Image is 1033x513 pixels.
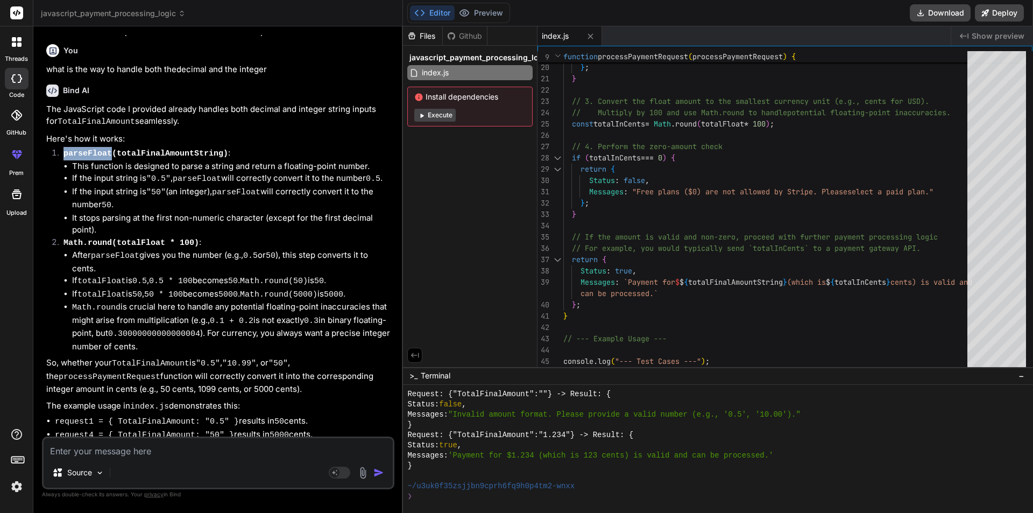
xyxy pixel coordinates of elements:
[826,277,830,287] span: $
[95,468,104,477] img: Pick Models
[108,329,200,339] code: 0.30000000000000004
[581,62,585,72] span: }
[684,277,688,287] span: {
[537,333,549,345] div: 43
[537,209,549,220] div: 33
[72,301,392,353] li: is crucial here to handle any potential floating-point inaccuracies that might arise from multipl...
[572,119,593,129] span: const
[658,153,662,163] span: 0
[766,119,770,129] span: )
[72,172,392,186] li: If the input string is , will correctly convert it to the number .
[222,359,256,368] code: "10.99"
[72,186,392,212] li: If the input string is (an integer), will correctly convert it to the number .
[240,277,308,286] code: Math.round(50)
[593,119,645,129] span: totalInCents
[9,168,24,178] label: prem
[671,153,675,163] span: {
[624,175,645,185] span: false
[537,52,549,63] span: 9
[576,300,581,310] span: ;
[972,31,1024,41] span: Show preview
[373,467,384,478] img: icon
[572,96,787,106] span: // 3. Convert the float amount to the smallest cur
[688,52,692,61] span: (
[537,243,549,254] div: 36
[314,277,324,286] code: 50
[149,277,193,286] code: 0.5 * 100
[572,142,723,151] span: // 4. Perform the zero-amount check
[641,153,654,163] span: ===
[598,356,611,366] span: log
[407,440,439,451] span: Status:
[589,187,624,196] span: Messages
[228,277,238,286] code: 50
[537,322,549,333] div: 42
[550,164,564,175] div: Click to collapse the range.
[102,201,111,210] code: 50
[688,277,783,287] span: totalFinalAmountString
[407,451,448,461] span: Messages:
[55,431,234,440] code: request4 = { TotalFinalAmount: "50" }
[692,52,783,61] span: processPaymentRequest
[409,52,550,63] span: javascript_payment_processing_logic
[63,238,199,248] code: Math.round(totalFloat * 100)
[91,251,139,261] code: parseFloat
[270,431,289,440] code: 5000
[537,130,549,141] div: 26
[448,410,801,420] span: "Invalid amount format. Please provide a valid number (e.g., '0.5', '10.00')."
[632,266,636,276] span: ,
[787,108,951,117] span: potential floating-point inaccuracies.
[357,467,369,479] img: attachment
[550,152,564,164] div: Click to collapse the range.
[537,356,549,367] div: 45
[196,359,220,368] code: "0.5"
[581,266,606,276] span: Status
[63,85,89,96] h6: Bind AI
[410,5,455,20] button: Editor
[132,290,142,299] code: 50
[243,251,258,261] code: 0.5
[537,254,549,265] div: 37
[624,277,675,287] span: `Payment for
[671,119,675,129] span: .
[63,149,228,158] code: parseFloat(totalFinalAmountString)
[218,290,238,299] code: 5000
[443,31,487,41] div: Github
[63,236,392,250] p: :
[589,153,641,163] span: totalInCents
[701,356,705,366] span: )
[210,317,253,326] code: 0.1 + 0.2
[611,356,615,366] span: (
[550,254,564,265] div: Click to collapse the range.
[9,90,24,100] label: code
[598,52,688,61] span: processPaymentRequest
[830,277,834,287] span: {
[834,277,886,287] span: totalInCents
[537,345,549,356] div: 44
[697,119,701,129] span: (
[675,277,680,287] span: $
[615,266,632,276] span: true
[680,277,684,287] span: $
[572,243,787,253] span: // For example, you would typically send `totalInC
[537,118,549,130] div: 25
[615,175,619,185] span: :
[72,275,392,288] li: If is , becomes . is .
[537,96,549,107] div: 23
[173,174,221,184] code: parseFloat
[537,62,549,73] div: 20
[589,175,615,185] span: Status
[675,119,697,129] span: round
[563,52,598,61] span: function
[910,4,971,22] button: Download
[1018,370,1024,381] span: −
[563,311,568,321] span: }
[1016,367,1027,384] button: −
[975,4,1024,22] button: Deploy
[407,491,413,502] span: ❯
[8,477,26,496] img: settings
[274,417,284,426] code: 50
[144,491,164,497] span: privacy
[537,107,549,118] div: 24
[585,62,589,72] span: ;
